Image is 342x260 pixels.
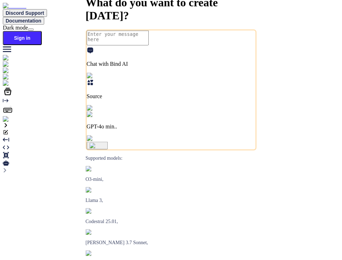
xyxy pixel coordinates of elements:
img: ai-studio [3,61,28,68]
span: Documentation [6,18,41,24]
img: icon [89,143,105,148]
img: claude [86,229,104,235]
p: Source [87,93,256,100]
p: O3-mini, [86,177,257,182]
p: Codestral 25.01, [86,219,257,224]
img: chat [3,55,18,61]
span: Dark mode [3,25,28,31]
img: githubLight [3,74,35,80]
p: [PERSON_NAME] 3.7 Sonnet, [86,240,257,246]
p: GPT-4o min.. [87,123,256,130]
img: GPT-4o mini [87,112,121,118]
img: Mistral-AI [86,208,112,214]
img: Bind AI [3,3,26,9]
p: Llama 3, [86,198,257,203]
button: Discord Support [3,9,47,17]
img: Pick Models [87,105,120,112]
img: Pick Tools [87,73,116,79]
img: Llama2 [86,187,106,193]
img: attachment [87,135,117,142]
p: Supported models: [86,156,257,161]
img: GPT-4 [86,166,104,172]
button: Documentation [3,17,44,25]
img: darkCloudIdeIcon [3,80,49,87]
button: Sign in [3,31,42,45]
img: chat [3,68,18,74]
p: Chat with Bind AI [87,61,256,67]
span: Discord Support [6,10,44,16]
img: signin [3,116,22,122]
img: claude [86,251,104,256]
